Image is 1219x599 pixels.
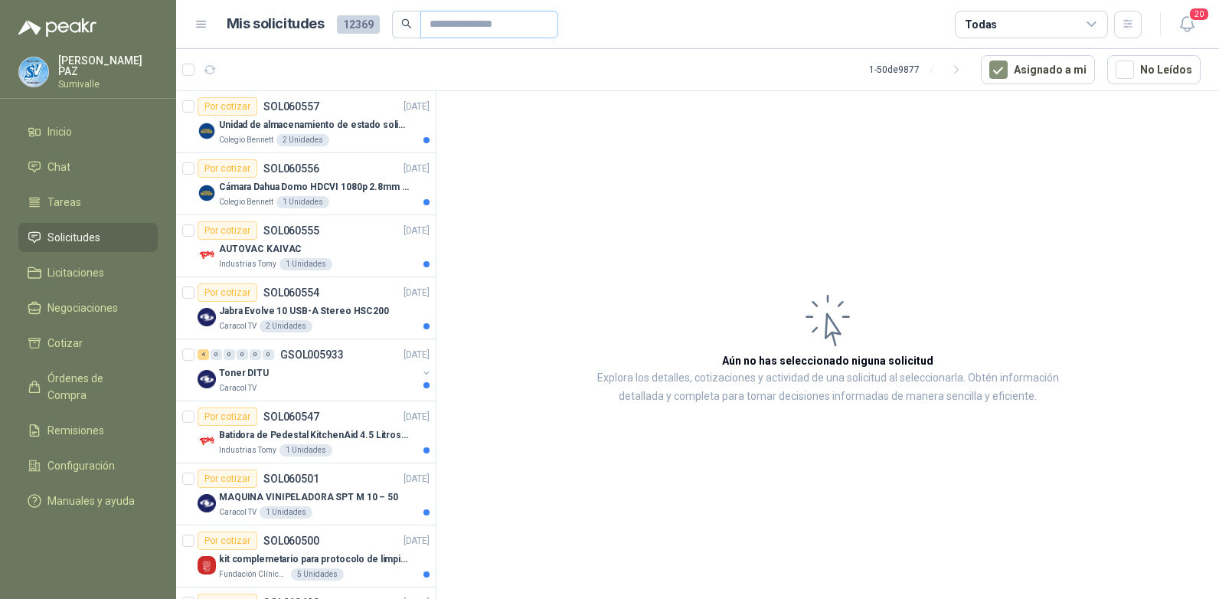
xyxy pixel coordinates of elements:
[198,494,216,512] img: Company Logo
[176,277,436,339] a: Por cotizarSOL060554[DATE] Company LogoJabra Evolve 10 USB-A Stereo HSC200Caracol TV2 Unidades
[219,366,269,381] p: Toner DITU
[198,246,216,264] img: Company Logo
[219,304,389,319] p: Jabra Evolve 10 USB-A Stereo HSC200
[18,152,158,182] a: Chat
[198,122,216,140] img: Company Logo
[1107,55,1201,84] button: No Leídos
[47,370,143,404] span: Órdenes de Compra
[404,534,430,548] p: [DATE]
[224,349,235,360] div: 0
[263,101,319,112] p: SOL060557
[18,451,158,480] a: Configuración
[219,180,410,195] p: Cámara Dahua Domo HDCVI 1080p 2.8mm IP67 Led IR 30m mts nocturnos
[18,188,158,217] a: Tareas
[237,349,248,360] div: 0
[965,16,997,33] div: Todas
[47,299,118,316] span: Negociaciones
[211,349,222,360] div: 0
[219,382,257,394] p: Caracol TV
[404,348,430,362] p: [DATE]
[263,473,319,484] p: SOL060501
[1188,7,1210,21] span: 20
[250,349,261,360] div: 0
[279,444,332,457] div: 1 Unidades
[18,258,158,287] a: Licitaciones
[276,196,329,208] div: 1 Unidades
[219,428,410,443] p: Batidora de Pedestal KitchenAid 4.5 Litros Delux Plateado
[18,223,158,252] a: Solicitudes
[47,457,115,474] span: Configuración
[404,472,430,486] p: [DATE]
[404,100,430,114] p: [DATE]
[47,123,72,140] span: Inicio
[263,225,319,236] p: SOL060555
[869,57,969,82] div: 1 - 50 de 9877
[981,55,1095,84] button: Asignado a mi
[47,335,83,352] span: Cotizar
[219,490,398,505] p: MAQUINA VINIPELADORA SPT M 10 – 50
[263,349,274,360] div: 0
[260,506,312,519] div: 1 Unidades
[590,369,1066,406] p: Explora los detalles, cotizaciones y actividad de una solicitud al seleccionarla. Obtén informaci...
[176,215,436,277] a: Por cotizarSOL060555[DATE] Company LogoAUTOVAC KAIVACIndustrias Tomy1 Unidades
[219,568,288,581] p: Fundación Clínica Shaio
[263,287,319,298] p: SOL060554
[227,13,325,35] h1: Mis solicitudes
[198,432,216,450] img: Company Logo
[47,159,70,175] span: Chat
[219,134,273,146] p: Colegio Bennett
[176,91,436,153] a: Por cotizarSOL060557[DATE] Company LogoUnidad de almacenamiento de estado solido Marca SK hynix [...
[404,286,430,300] p: [DATE]
[404,162,430,176] p: [DATE]
[47,264,104,281] span: Licitaciones
[219,258,276,270] p: Industrias Tomy
[18,416,158,445] a: Remisiones
[198,470,257,488] div: Por cotizar
[47,493,135,509] span: Manuales y ayuda
[219,506,257,519] p: Caracol TV
[176,401,436,463] a: Por cotizarSOL060547[DATE] Company LogoBatidora de Pedestal KitchenAid 4.5 Litros Delux PlateadoI...
[47,229,100,246] span: Solicitudes
[263,411,319,422] p: SOL060547
[263,535,319,546] p: SOL060500
[47,422,104,439] span: Remisiones
[722,352,933,369] h3: Aún no has seleccionado niguna solicitud
[1173,11,1201,38] button: 20
[198,345,433,394] a: 4 0 0 0 0 0 GSOL005933[DATE] Company LogoToner DITUCaracol TV
[18,364,158,410] a: Órdenes de Compra
[47,194,81,211] span: Tareas
[198,370,216,388] img: Company Logo
[198,532,257,550] div: Por cotizar
[291,568,344,581] div: 5 Unidades
[219,320,257,332] p: Caracol TV
[18,486,158,516] a: Manuales y ayuda
[58,55,158,77] p: [PERSON_NAME] PAZ
[176,525,436,588] a: Por cotizarSOL060500[DATE] Company Logokit complemetario para protocolo de limpiezaFundación Clín...
[19,57,48,87] img: Company Logo
[260,320,312,332] div: 2 Unidades
[219,552,410,567] p: kit complemetario para protocolo de limpieza
[18,18,96,37] img: Logo peakr
[198,308,216,326] img: Company Logo
[219,196,273,208] p: Colegio Bennett
[176,153,436,215] a: Por cotizarSOL060556[DATE] Company LogoCámara Dahua Domo HDCVI 1080p 2.8mm IP67 Led IR 30m mts no...
[18,117,158,146] a: Inicio
[276,134,329,146] div: 2 Unidades
[198,408,257,426] div: Por cotizar
[401,18,412,29] span: search
[198,184,216,202] img: Company Logo
[337,15,380,34] span: 12369
[58,80,158,89] p: Sumivalle
[198,556,216,574] img: Company Logo
[280,349,344,360] p: GSOL005933
[279,258,332,270] div: 1 Unidades
[198,97,257,116] div: Por cotizar
[219,444,276,457] p: Industrias Tomy
[404,224,430,238] p: [DATE]
[198,283,257,302] div: Por cotizar
[219,118,410,133] p: Unidad de almacenamiento de estado solido Marca SK hynix [DATE] NVMe 256GB HFM256GDJTNG-8310A M.2...
[176,463,436,525] a: Por cotizarSOL060501[DATE] Company LogoMAQUINA VINIPELADORA SPT M 10 – 50Caracol TV1 Unidades
[198,349,209,360] div: 4
[263,163,319,174] p: SOL060556
[198,221,257,240] div: Por cotizar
